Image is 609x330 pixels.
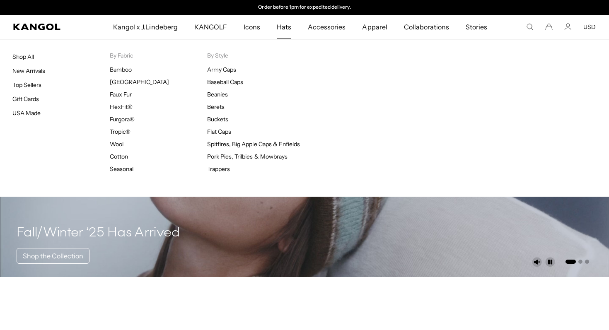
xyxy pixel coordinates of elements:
a: Icons [235,15,268,39]
a: Kangol [13,24,74,30]
a: Furgora® [110,116,135,123]
a: Top Sellers [12,81,41,89]
a: Seasonal [110,165,133,173]
h4: Fall/Winter ‘25 Has Arrived [17,225,180,241]
a: Hats [268,15,300,39]
a: Apparel [354,15,395,39]
a: Accessories [300,15,354,39]
span: KANGOLF [194,15,227,39]
a: Beanies [207,91,228,98]
button: Go to slide 1 [565,260,576,264]
ul: Select a slide to show [565,258,589,265]
slideshow-component: Announcement bar [219,4,390,11]
div: 2 of 2 [219,4,390,11]
div: Announcement [219,4,390,11]
a: Wool [110,140,123,148]
button: Unmute [532,257,542,267]
button: Cart [545,23,553,31]
span: Kangol x J.Lindeberg [113,15,178,39]
a: Tropic® [110,128,130,135]
a: Trappers [207,165,230,173]
p: Order before 1pm for expedited delivery. [258,4,350,11]
a: KANGOLF [186,15,235,39]
span: Hats [277,15,291,39]
a: Faux Fur [110,91,132,98]
span: Icons [244,15,260,39]
span: Stories [466,15,487,39]
a: Shop All [12,53,34,60]
a: Baseball Caps [207,78,243,86]
a: USA Made [12,109,41,117]
p: By Fabric [110,52,207,59]
a: Pork Pies, Trilbies & Mowbrays [207,153,288,160]
button: Go to slide 3 [585,260,589,264]
a: Shop the Collection [17,248,89,264]
a: New Arrivals [12,67,45,75]
a: Buckets [207,116,228,123]
a: Kangol x J.Lindeberg [105,15,186,39]
p: By Style [207,52,304,59]
button: Go to slide 2 [578,260,582,264]
a: FlexFit® [110,103,133,111]
a: Army Caps [207,66,236,73]
a: Flat Caps [207,128,231,135]
button: USD [583,23,596,31]
summary: Search here [526,23,534,31]
span: Accessories [308,15,346,39]
a: Cotton [110,153,128,160]
a: Stories [457,15,495,39]
a: Gift Cards [12,95,39,103]
button: Pause [545,257,555,267]
a: Berets [207,103,225,111]
a: Spitfires, Big Apple Caps & Enfields [207,140,300,148]
span: Collaborations [404,15,449,39]
a: Account [564,23,572,31]
a: Collaborations [396,15,457,39]
a: [GEOGRAPHIC_DATA] [110,78,169,86]
a: Bamboo [110,66,132,73]
span: Apparel [362,15,387,39]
